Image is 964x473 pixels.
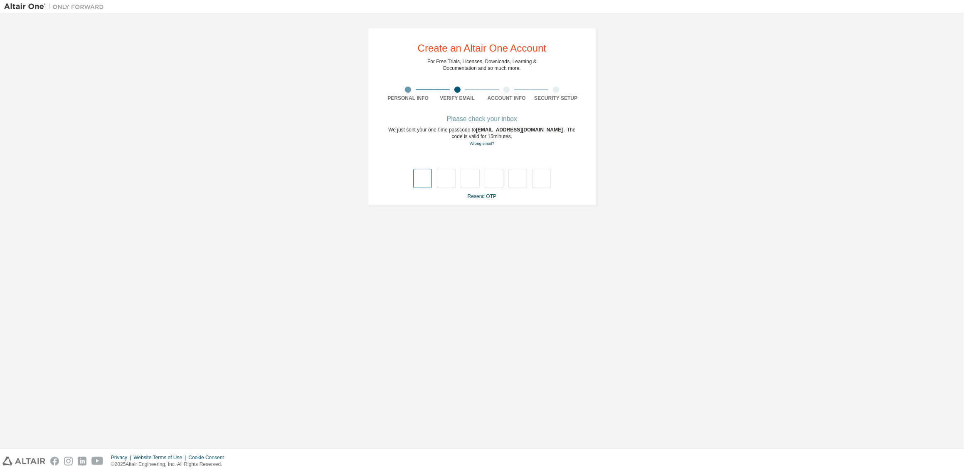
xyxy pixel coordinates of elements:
[188,454,229,461] div: Cookie Consent
[470,141,494,146] a: Go back to the registration form
[418,43,547,53] div: Create an Altair One Account
[133,454,188,461] div: Website Terms of Use
[2,457,45,466] img: altair_logo.svg
[384,95,433,102] div: Personal Info
[531,95,581,102] div: Security Setup
[4,2,108,11] img: Altair One
[427,58,537,72] div: For Free Trials, Licenses, Downloads, Learning & Documentation and so much more.
[111,454,133,461] div: Privacy
[50,457,59,466] img: facebook.svg
[111,461,229,468] p: © 2025 Altair Engineering, Inc. All Rights Reserved.
[476,127,565,133] span: [EMAIL_ADDRESS][DOMAIN_NAME]
[384,126,581,147] div: We just sent your one-time passcode to . The code is valid for 15 minutes.
[433,95,482,102] div: Verify Email
[64,457,73,466] img: instagram.svg
[91,457,104,466] img: youtube.svg
[384,116,581,121] div: Please check your inbox
[482,95,532,102] div: Account Info
[78,457,86,466] img: linkedin.svg
[468,193,496,199] a: Resend OTP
